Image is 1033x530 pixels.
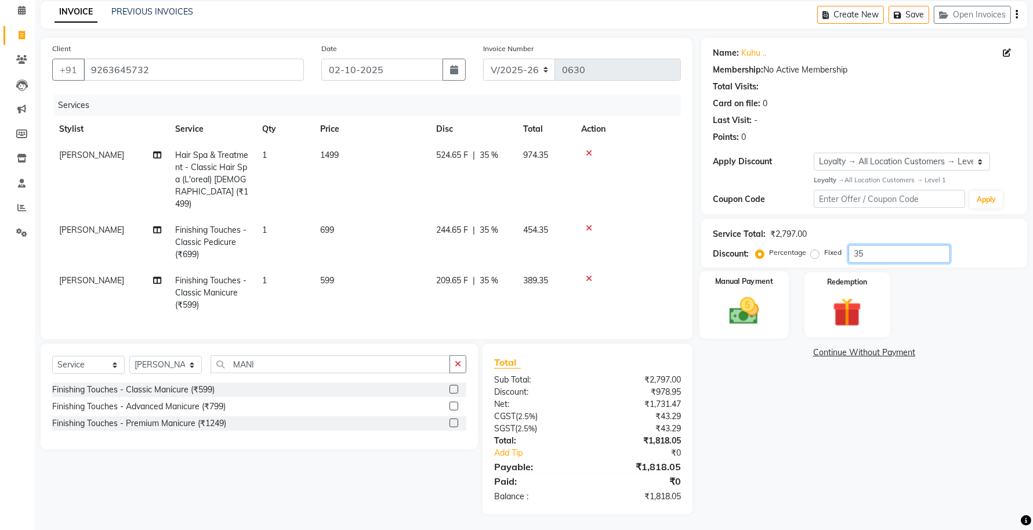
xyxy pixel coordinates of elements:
div: ( ) [485,410,588,423]
div: ₹0 [604,447,690,459]
div: ₹2,797.00 [770,228,807,240]
span: 35 % [480,149,498,161]
div: Total: [485,435,588,447]
div: ₹43.29 [588,423,690,435]
span: CGST [494,411,516,421]
div: Discount: [485,386,588,398]
span: 599 [320,275,334,286]
button: Create New [817,6,884,24]
div: Services [53,95,690,116]
th: Disc [429,116,516,142]
label: Client [52,44,71,54]
div: Discount: [713,248,749,260]
th: Stylist [52,116,168,142]
button: Open Invoices [934,6,1011,24]
label: Fixed [824,247,842,258]
a: PREVIOUS INVOICES [111,6,193,17]
div: Service Total: [713,228,766,240]
label: Percentage [769,247,806,258]
div: ₹0 [588,474,690,488]
span: Finishing Touches - Classic Pedicure (₹699) [175,225,247,259]
span: 389.35 [523,275,548,286]
button: Apply [970,191,1003,208]
span: 1 [262,225,267,235]
div: Balance : [485,491,588,503]
span: 1 [262,150,267,160]
th: Price [313,116,429,142]
div: Last Visit: [713,114,752,127]
span: [PERSON_NAME] [59,275,124,286]
th: Total [516,116,574,142]
div: ₹978.95 [588,386,690,398]
div: Finishing Touches - Premium Manicure (₹1249) [52,417,226,430]
span: 454.35 [523,225,548,235]
span: | [473,224,475,236]
div: Coupon Code [713,193,814,205]
label: Date [321,44,337,54]
span: | [473,149,475,161]
th: Service [168,116,255,142]
span: Total [494,356,521,369]
div: Points: [713,131,739,143]
div: ₹1,731.47 [588,398,690,410]
div: Card on file: [713,98,760,110]
div: ₹1,818.05 [588,491,690,503]
span: 35 % [480,224,498,236]
th: Action [574,116,681,142]
span: Hair Spa & Treatment - Classic Hair Spa (L'oreal) [DEMOGRAPHIC_DATA] (₹1499) [175,150,248,209]
img: _cash.svg [720,294,769,329]
div: No Active Membership [713,64,1016,76]
span: 1 [262,275,267,286]
div: Name: [713,47,739,59]
div: Total Visits: [713,81,759,93]
span: [PERSON_NAME] [59,150,124,160]
span: | [473,275,475,287]
span: Finishing Touches - Classic Manicure (₹599) [175,275,247,310]
strong: Loyalty → [814,176,844,184]
div: Apply Discount [713,156,814,168]
span: 524.65 F [436,149,468,161]
span: 1499 [320,150,339,160]
span: [PERSON_NAME] [59,225,124,235]
a: Continue Without Payment [704,347,1025,359]
span: 35 % [480,275,498,287]
label: Manual Payment [715,276,773,287]
div: Membership: [713,64,763,76]
div: Net: [485,398,588,410]
a: INVOICE [55,2,97,23]
div: Paid: [485,474,588,488]
div: Sub Total: [485,374,588,386]
div: Finishing Touches - Classic Manicure (₹599) [52,384,215,396]
a: Add Tip [485,447,604,459]
div: ₹1,818.05 [588,460,690,474]
div: 0 [741,131,746,143]
label: Redemption [827,277,867,287]
div: 0 [763,98,767,110]
input: Enter Offer / Coupon Code [814,190,965,208]
div: ₹43.29 [588,410,690,423]
input: Search or Scan [211,355,450,373]
button: +91 [52,59,85,81]
th: Qty [255,116,313,142]
div: ₹2,797.00 [588,374,690,386]
span: 2.5% [518,412,535,421]
input: Search by Name/Mobile/Email/Code [84,59,304,81]
div: All Location Customers → Level 1 [814,175,1016,185]
span: 974.35 [523,150,548,160]
div: Payable: [485,460,588,474]
div: ₹1,818.05 [588,435,690,447]
div: Finishing Touches - Advanced Manicure (₹799) [52,401,226,413]
span: SGST [494,423,515,434]
div: ( ) [485,423,588,435]
a: Kuhu .. [741,47,766,59]
span: 699 [320,225,334,235]
label: Invoice Number [483,44,534,54]
button: Save [889,6,929,24]
span: 2.5% [517,424,535,433]
span: 244.65 F [436,224,468,236]
div: - [754,114,757,127]
img: _gift.svg [824,294,871,330]
span: 209.65 F [436,275,468,287]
